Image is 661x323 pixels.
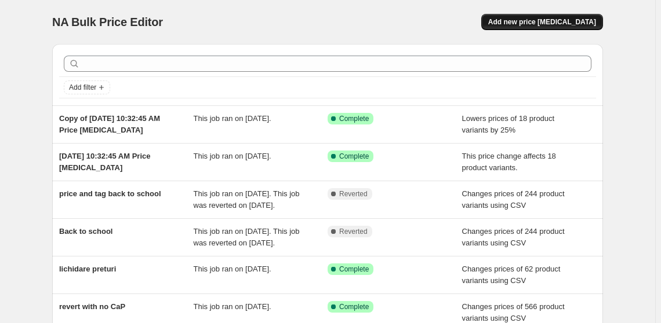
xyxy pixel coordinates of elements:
[59,227,112,236] span: Back to school
[339,227,368,236] span: Reverted
[59,189,161,198] span: price and tag back to school
[69,83,96,92] span: Add filter
[194,227,300,247] span: This job ran on [DATE]. This job was reverted on [DATE].
[462,114,555,134] span: Lowers prices of 18 product variants by 25%
[59,265,116,273] span: lichidare preturi
[339,265,369,274] span: Complete
[481,14,603,30] button: Add new price [MEDICAL_DATA]
[339,302,369,311] span: Complete
[462,265,561,285] span: Changes prices of 62 product variants using CSV
[488,17,596,27] span: Add new price [MEDICAL_DATA]
[52,16,163,28] span: NA Bulk Price Editor
[64,80,110,94] button: Add filter
[462,189,565,210] span: Changes prices of 244 product variants using CSV
[194,114,271,123] span: This job ran on [DATE].
[339,189,368,199] span: Reverted
[59,152,151,172] span: [DATE] 10:32:45 AM Price [MEDICAL_DATA]
[59,302,125,311] span: revert with no CaP
[339,114,369,123] span: Complete
[462,302,565,322] span: Changes prices of 566 product variants using CSV
[194,189,300,210] span: This job ran on [DATE]. This job was reverted on [DATE].
[194,265,271,273] span: This job ran on [DATE].
[59,114,160,134] span: Copy of [DATE] 10:32:45 AM Price [MEDICAL_DATA]
[462,152,556,172] span: This price change affects 18 product variants.
[339,152,369,161] span: Complete
[194,302,271,311] span: This job ran on [DATE].
[194,152,271,160] span: This job ran on [DATE].
[462,227,565,247] span: Changes prices of 244 product variants using CSV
